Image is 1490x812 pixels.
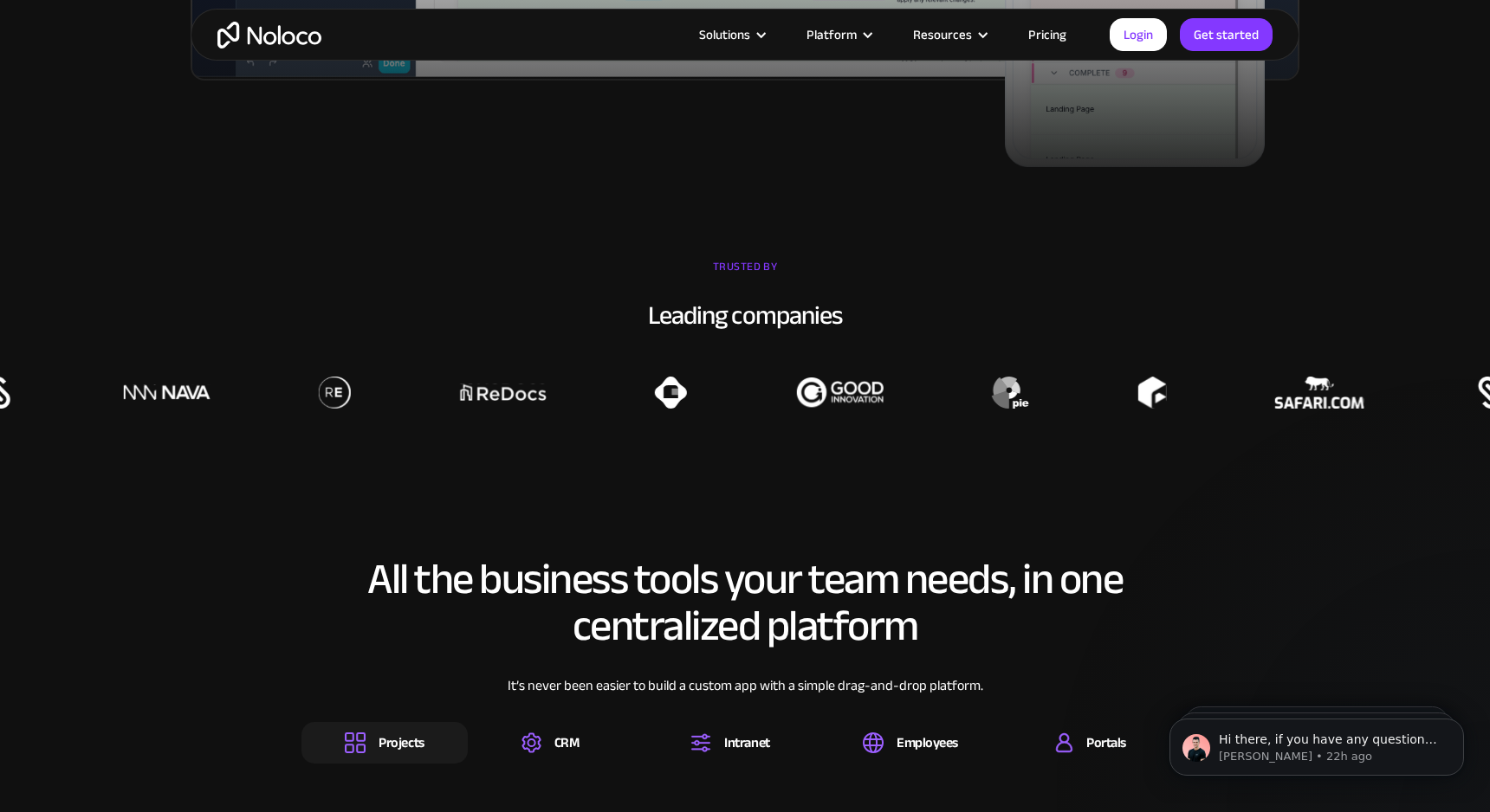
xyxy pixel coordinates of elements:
[1180,18,1273,51] a: Get started
[1110,18,1167,51] a: Login
[554,733,580,752] div: CRM
[301,675,1189,722] div: It’s never been easier to build a custom app with a simple drag-and-drop platform.
[913,23,972,46] div: Resources
[897,733,958,752] div: Employees
[724,733,769,752] div: Intranet
[785,23,891,46] div: Platform
[1007,23,1088,46] a: Pricing
[891,23,1007,46] div: Resources
[699,23,750,46] div: Solutions
[379,733,424,752] div: Projects
[217,22,321,48] a: home
[807,23,857,46] div: Platform
[301,556,1189,649] h2: All the business tools your team needs, in one centralized platform
[1143,682,1490,803] iframe: Intercom notifications message
[1086,733,1126,752] div: Portals
[677,23,785,46] div: Solutions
